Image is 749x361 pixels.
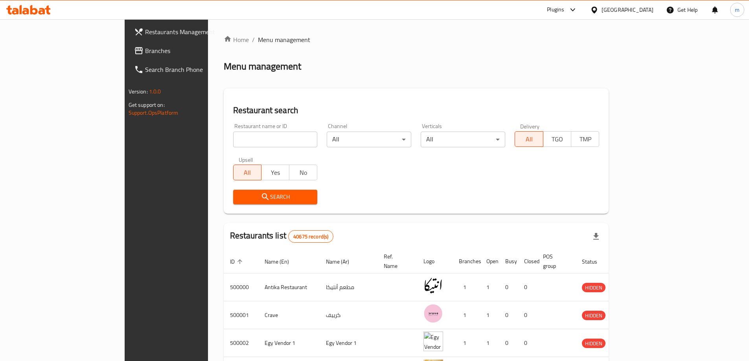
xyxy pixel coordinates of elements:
div: Total records count [288,230,333,243]
nav: breadcrumb [224,35,609,44]
span: 40675 record(s) [289,233,333,240]
button: All [515,131,543,147]
img: Crave [423,304,443,323]
h2: Restaurant search [233,104,600,116]
span: No [293,167,314,178]
th: Closed [518,249,537,273]
span: All [237,167,258,178]
span: HIDDEN [582,311,605,320]
span: Get support on: [129,100,165,110]
td: 0 [499,329,518,357]
span: HIDDEN [582,339,605,348]
a: Restaurants Management [128,22,250,41]
td: كرييف [320,301,377,329]
span: Version: [129,86,148,97]
td: مطعم أنتيكا [320,273,377,301]
div: Plugins [547,5,564,15]
th: Open [480,249,499,273]
span: POS group [543,252,566,271]
span: Branches [145,46,243,55]
td: 1 [480,301,499,329]
span: Menu management [258,35,310,44]
button: Search [233,190,318,204]
a: Branches [128,41,250,60]
h2: Restaurants list [230,230,334,243]
h2: Menu management [224,60,301,73]
td: 0 [518,329,537,357]
span: TMP [574,134,596,145]
span: Name (Ar) [326,257,359,266]
td: 0 [499,273,518,301]
span: 1.0.0 [149,86,161,97]
span: Search [239,192,311,202]
span: Name (En) [265,257,299,266]
span: Restaurants Management [145,27,243,37]
span: Ref. Name [384,252,408,271]
td: Antika Restaurant [258,273,320,301]
span: HIDDEN [582,283,605,292]
span: Search Branch Phone [145,65,243,74]
span: Status [582,257,607,266]
div: All [327,132,411,147]
div: All [421,132,505,147]
button: No [289,165,317,180]
label: Delivery [520,123,540,129]
td: 1 [453,329,480,357]
div: [GEOGRAPHIC_DATA] [602,5,653,14]
th: Branches [453,249,480,273]
button: All [233,165,261,180]
span: All [518,134,540,145]
a: Search Branch Phone [128,60,250,79]
img: Egy Vendor 1 [423,332,443,351]
td: 1 [453,273,480,301]
span: Yes [265,167,286,178]
td: Egy Vendor 1 [320,329,377,357]
th: Logo [417,249,453,273]
li: / [252,35,255,44]
button: TGO [543,131,571,147]
span: TGO [547,134,568,145]
td: 0 [499,301,518,329]
input: Search for restaurant name or ID.. [233,132,318,147]
button: TMP [571,131,599,147]
th: Busy [499,249,518,273]
span: m [735,5,740,14]
button: Yes [261,165,289,180]
td: Crave [258,301,320,329]
a: Support.OpsPlatform [129,108,179,118]
td: 1 [453,301,480,329]
td: 0 [518,301,537,329]
td: Egy Vendor 1 [258,329,320,357]
span: ID [230,257,245,266]
td: 1 [480,329,499,357]
div: Export file [587,227,605,246]
td: 1 [480,273,499,301]
img: Antika Restaurant [423,276,443,295]
div: HIDDEN [582,283,605,292]
td: 0 [518,273,537,301]
label: Upsell [239,157,253,162]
